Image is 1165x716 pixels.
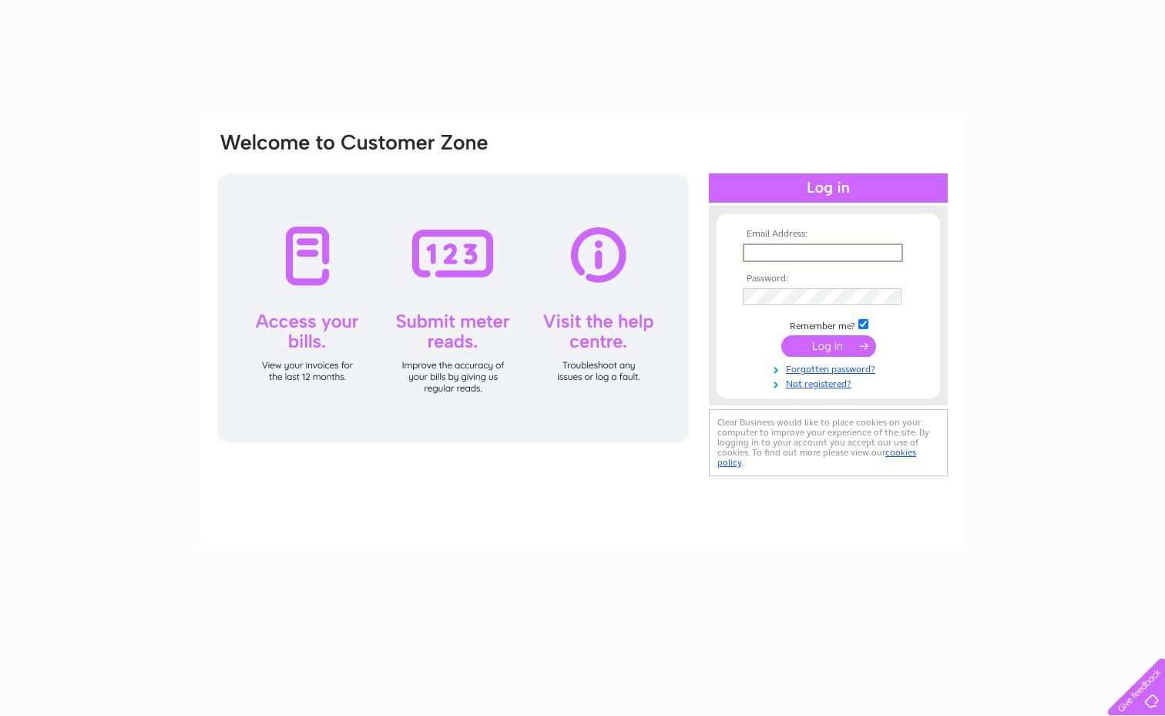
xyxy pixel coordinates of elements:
td: Remember me? [739,317,918,332]
th: Password: [739,274,918,284]
a: Forgotten password? [743,361,918,375]
a: cookies policy [717,447,916,468]
input: Submit [781,335,876,357]
div: Clear Business would like to place cookies on your computer to improve your experience of the sit... [709,409,948,476]
a: Not registered? [743,375,918,390]
th: Email Address: [739,229,918,240]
